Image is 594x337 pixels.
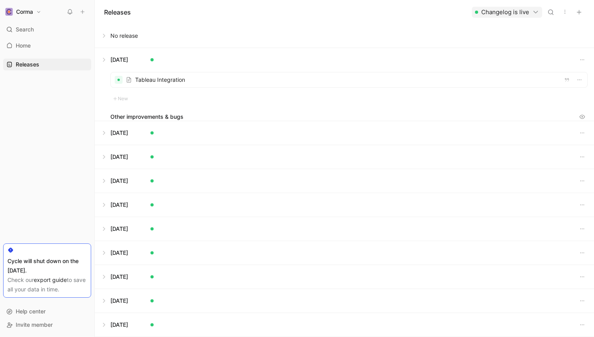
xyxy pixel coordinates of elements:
a: Releases [3,59,91,70]
button: New [110,94,131,103]
h1: Releases [104,7,131,17]
span: Invite member [16,321,53,328]
div: Other improvements & bugs [110,111,588,122]
span: Help center [16,308,46,315]
div: Invite member [3,319,91,331]
img: Corma [5,8,13,16]
a: Home [3,40,91,52]
div: Search [3,24,91,35]
a: export guide [34,276,67,283]
h1: Corma [16,8,33,15]
span: Home [16,42,31,50]
span: Search [16,25,34,34]
div: Check our to save all your data in time. [7,275,87,294]
button: Changelog is live [472,7,542,18]
button: CormaCorma [3,6,43,17]
div: Help center [3,306,91,317]
span: Releases [16,61,39,68]
div: Cycle will shut down on the [DATE]. [7,256,87,275]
